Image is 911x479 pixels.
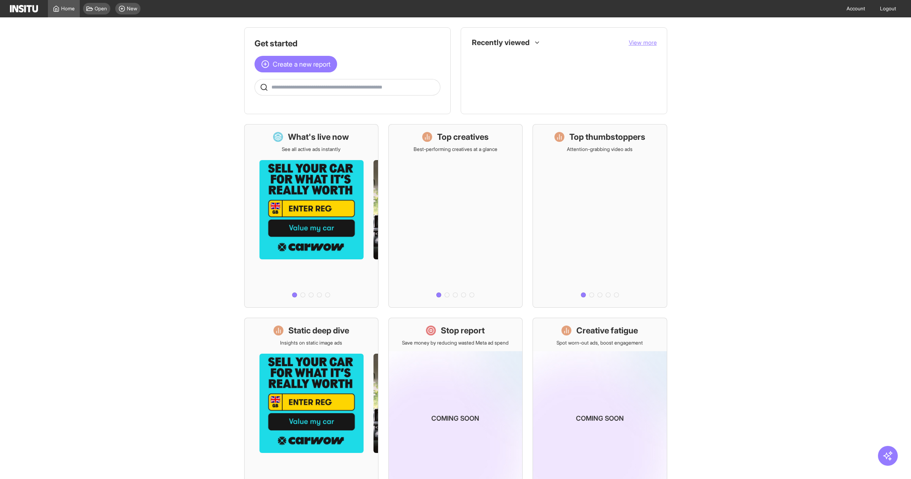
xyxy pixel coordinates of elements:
h1: What's live now [288,131,349,143]
a: What's live nowSee all active ads instantly [244,124,378,308]
p: Best-performing creatives at a glance [414,146,497,153]
p: Attention-grabbing video ads [567,146,633,153]
a: Top creativesBest-performing creatives at a glance [388,124,523,308]
button: Create a new report [255,56,337,72]
button: View more [629,38,657,47]
a: Top thumbstoppersAttention-grabbing video ads [533,124,667,308]
span: Open [95,5,107,12]
h1: Get started [255,38,440,49]
p: See all active ads instantly [282,146,340,153]
h1: Static deep dive [288,325,349,336]
span: New [127,5,137,12]
h1: Top creatives [437,131,489,143]
span: Home [61,5,75,12]
img: Logo [10,5,38,12]
span: View more [629,39,657,46]
h1: Top thumbstoppers [569,131,645,143]
span: Create a new report [273,59,331,69]
p: Insights on static image ads [280,340,342,346]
